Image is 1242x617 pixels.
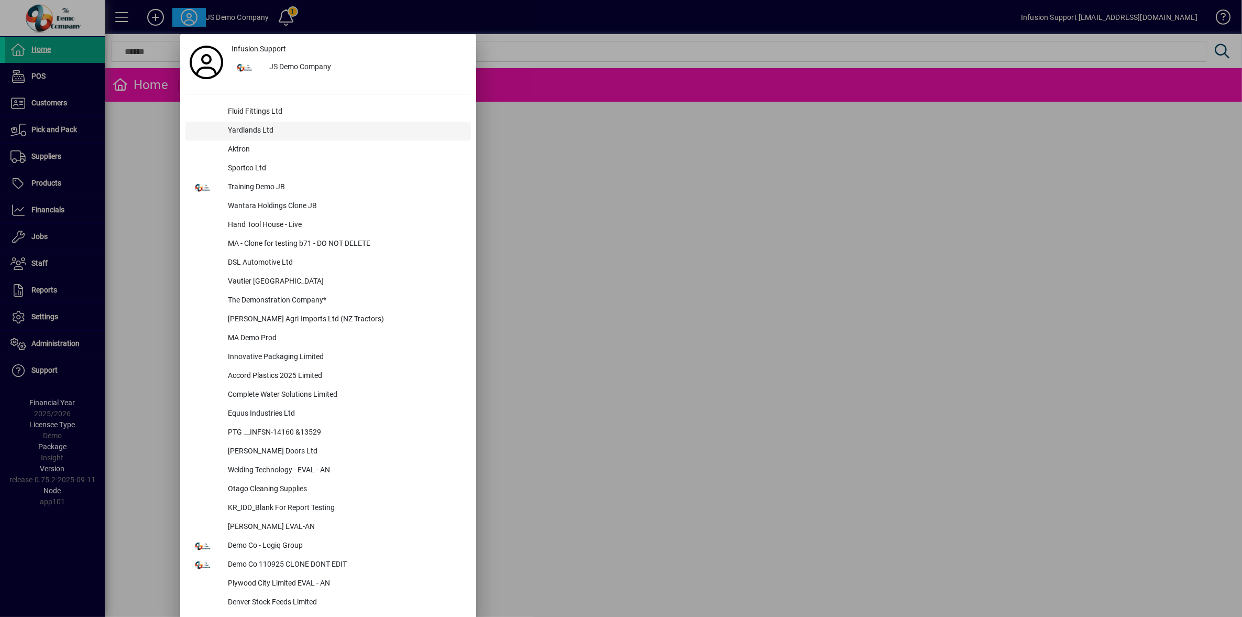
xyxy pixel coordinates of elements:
[219,537,471,556] div: Demo Co - Logiq Group
[185,461,471,480] button: Welding Technology - EVAL - AN
[219,254,471,273] div: DSL Automotive Ltd
[185,442,471,461] button: [PERSON_NAME] Doors Ltd
[185,575,471,593] button: Plywood City Limited EVAL - AN
[219,197,471,216] div: Wantara Holdings Clone JB
[219,329,471,348] div: MA Demo Prod
[185,348,471,367] button: Innovative Packaging Limited
[261,58,471,77] div: JS Demo Company
[185,122,471,140] button: Yardlands Ltd
[185,367,471,386] button: Accord Plastics 2025 Limited
[219,556,471,575] div: Demo Co 110925 CLONE DONT EDIT
[185,273,471,291] button: Vautier [GEOGRAPHIC_DATA]
[219,442,471,461] div: [PERSON_NAME] Doors Ltd
[219,273,471,291] div: Vautier [GEOGRAPHIC_DATA]
[219,103,471,122] div: Fluid Fittings Ltd
[219,386,471,405] div: Complete Water Solutions Limited
[219,575,471,593] div: Plywood City Limited EVAL - AN
[185,480,471,499] button: Otago Cleaning Supplies
[185,499,471,518] button: KR_IDD_Blank For Report Testing
[219,216,471,235] div: Hand Tool House - Live
[219,518,471,537] div: [PERSON_NAME] EVAL-AN
[219,593,471,612] div: Denver Stock Feeds Limited
[232,44,286,55] span: Infusion Support
[185,329,471,348] button: MA Demo Prod
[185,197,471,216] button: Wantara Holdings Clone JB
[219,159,471,178] div: Sportco Ltd
[185,593,471,612] button: Denver Stock Feeds Limited
[185,424,471,442] button: PTG __INFSN-14160 &13529
[219,348,471,367] div: Innovative Packaging Limited
[185,556,471,575] button: Demo Co 110925 CLONE DONT EDIT
[219,140,471,159] div: Aktron
[185,386,471,405] button: Complete Water Solutions Limited
[219,122,471,140] div: Yardlands Ltd
[219,310,471,329] div: [PERSON_NAME] Agri-Imports Ltd (NZ Tractors)
[185,216,471,235] button: Hand Tool House - Live
[185,235,471,254] button: MA - Clone for testing b71 - DO NOT DELETE
[185,518,471,537] button: [PERSON_NAME] EVAL-AN
[219,480,471,499] div: Otago Cleaning Supplies
[185,291,471,310] button: The Demonstration Company*
[219,178,471,197] div: Training Demo JB
[185,310,471,329] button: [PERSON_NAME] Agri-Imports Ltd (NZ Tractors)
[185,53,227,72] a: Profile
[185,103,471,122] button: Fluid Fittings Ltd
[219,235,471,254] div: MA - Clone for testing b71 - DO NOT DELETE
[227,39,471,58] a: Infusion Support
[219,291,471,310] div: The Demonstration Company*
[219,499,471,518] div: KR_IDD_Blank For Report Testing
[219,424,471,442] div: PTG __INFSN-14160 &13529
[185,254,471,273] button: DSL Automotive Ltd
[227,58,471,77] button: JS Demo Company
[219,405,471,424] div: Equus Industries Ltd
[185,405,471,424] button: Equus Industries Ltd
[185,159,471,178] button: Sportco Ltd
[185,140,471,159] button: Aktron
[185,537,471,556] button: Demo Co - Logiq Group
[219,367,471,386] div: Accord Plastics 2025 Limited
[219,461,471,480] div: Welding Technology - EVAL - AN
[185,178,471,197] button: Training Demo JB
